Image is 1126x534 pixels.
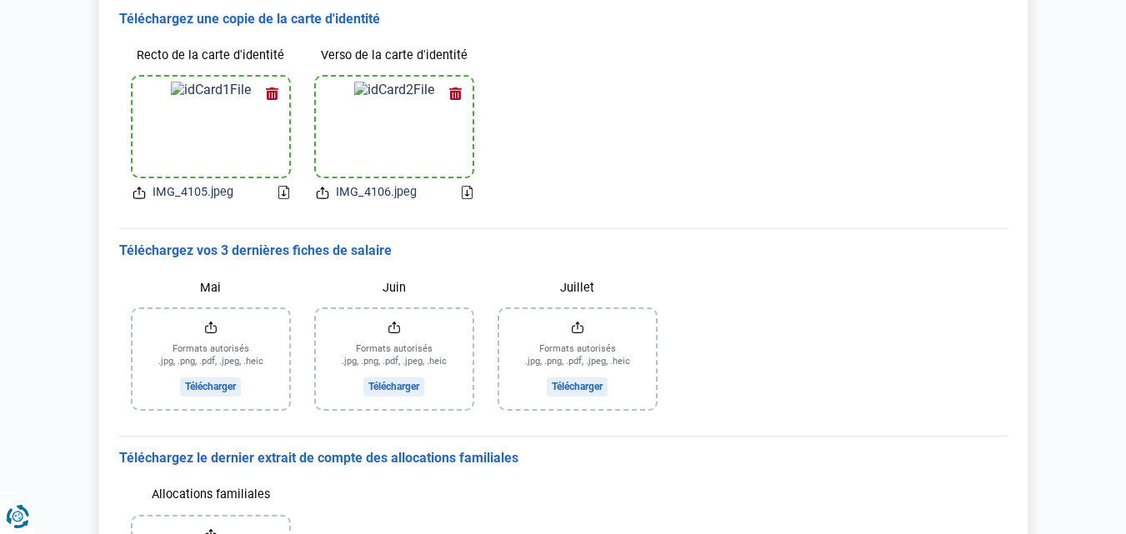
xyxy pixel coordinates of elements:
label: Allocations familiales [133,481,289,510]
label: Mai [133,273,289,302]
label: Juin [316,273,473,302]
h3: Téléchargez le dernier extrait de compte des allocations familiales [119,450,1008,467]
img: idCard1File [171,82,251,172]
a: Download [278,186,289,199]
h3: Téléchargez une copie de la carte d'identité [119,11,1008,28]
span: IMG_4105.jpeg [153,183,233,202]
label: Recto de la carte d'identité [133,41,289,70]
span: IMG_4106.jpeg [336,183,417,202]
img: idCard2File [354,82,434,172]
label: Juillet [499,273,656,302]
label: Verso de la carte d'identité [316,41,473,70]
a: Download [462,186,473,199]
h3: Téléchargez vos 3 dernières fiches de salaire [119,242,1008,260]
